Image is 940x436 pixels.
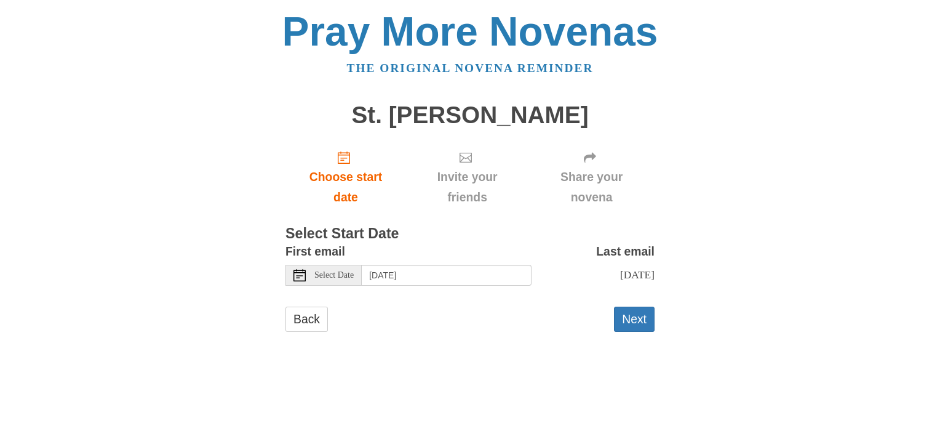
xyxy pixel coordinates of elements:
button: Next [614,307,655,332]
h1: St. [PERSON_NAME] [285,102,655,129]
div: Click "Next" to confirm your start date first. [406,140,528,214]
div: Click "Next" to confirm your start date first. [528,140,655,214]
span: Select Date [314,271,354,280]
a: The original novena reminder [347,62,594,75]
h3: Select Start Date [285,226,655,242]
a: Pray More Novenas [282,9,658,54]
span: Invite your friends [418,167,516,208]
span: Share your novena [541,167,642,208]
a: Back [285,307,328,332]
span: Choose start date [298,167,394,208]
label: First email [285,241,345,262]
span: [DATE] [620,268,655,281]
label: Last email [596,241,655,262]
a: Choose start date [285,140,406,214]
